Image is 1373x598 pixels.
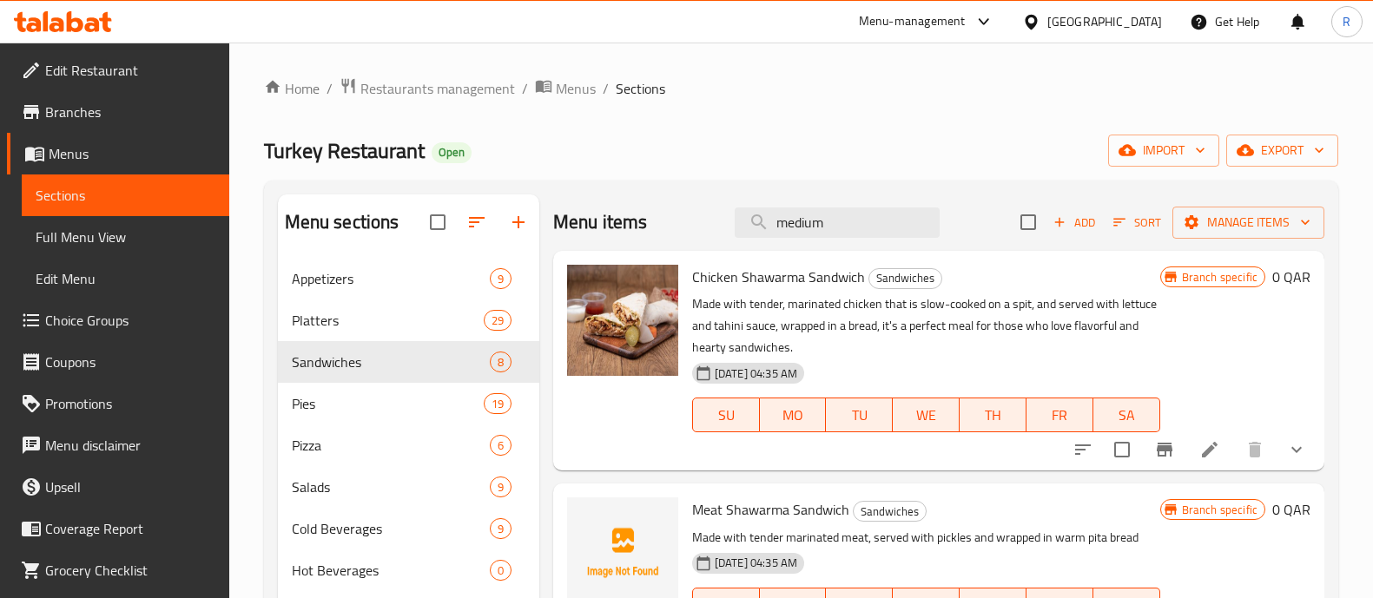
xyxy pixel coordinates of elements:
h2: Menu sections [285,209,399,235]
span: Meat Shawarma Sandwich [692,496,849,522]
div: Appetizers9 [278,258,539,299]
input: search [735,207,940,238]
nav: breadcrumb [264,77,1338,100]
a: Upsell [7,466,229,508]
span: 0 [491,562,511,579]
span: Hot Beverages [292,560,490,581]
span: 6 [491,437,511,454]
nav: Menu sections [278,251,539,598]
span: Coupons [45,352,215,372]
img: Chicken Shawarma Sandwich [567,265,678,376]
span: Add item [1046,209,1102,236]
button: sort-choices [1062,429,1104,470]
a: Menus [7,133,229,174]
span: Select section [1010,204,1046,240]
span: Menus [49,143,215,164]
button: FR [1026,398,1093,432]
span: Promotions [45,393,215,414]
span: WE [900,403,953,428]
button: WE [893,398,960,432]
span: Add [1051,213,1098,233]
a: Branches [7,91,229,133]
span: Chicken Shawarma Sandwich [692,264,865,290]
a: Edit menu item [1199,439,1220,460]
a: Grocery Checklist [7,549,229,591]
p: Made with tender marinated meat, served with pickles and wrapped in warm pita bread [692,527,1160,549]
div: Open [432,142,472,163]
button: Add section [498,201,539,243]
div: Menu-management [859,11,966,32]
span: Sections [36,185,215,206]
button: Sort [1109,209,1165,236]
a: Menu disclaimer [7,424,229,466]
span: Branches [45,102,215,122]
div: items [490,476,512,497]
div: items [484,393,512,414]
a: Coupons [7,341,229,383]
span: Edit Menu [36,268,215,289]
span: Sandwiches [854,502,926,522]
span: Turkey Restaurant [264,131,425,170]
div: items [490,352,512,372]
span: Platters [292,310,484,331]
button: Manage items [1172,207,1324,239]
a: Promotions [7,383,229,424]
span: FR [1033,403,1086,428]
button: TU [826,398,893,432]
span: Sandwiches [292,352,490,372]
div: Sandwiches8 [278,341,539,383]
span: R [1343,12,1350,31]
span: Menu disclaimer [45,435,215,456]
span: Upsell [45,476,215,497]
span: Grocery Checklist [45,560,215,581]
h6: 0 QAR [1272,265,1310,289]
span: [DATE] 04:35 AM [708,555,804,571]
span: Menus [556,78,596,99]
span: Sort sections [456,201,498,243]
span: TU [833,403,886,428]
div: Cold Beverages9 [278,508,539,549]
span: Sandwiches [869,268,941,288]
button: import [1108,135,1219,167]
a: Coverage Report [7,508,229,549]
div: items [490,268,512,289]
div: Pizza6 [278,424,539,466]
span: TH [967,403,1020,428]
button: SA [1093,398,1160,432]
span: 9 [491,271,511,287]
div: items [490,560,512,581]
span: 8 [491,354,511,371]
li: / [327,78,333,99]
span: Cold Beverages [292,518,490,539]
span: Branch specific [1175,502,1264,518]
div: Pizza [292,435,490,456]
button: show more [1276,429,1317,470]
span: Salads [292,476,490,497]
span: import [1122,140,1205,161]
svg: Show Choices [1286,439,1307,460]
a: Sections [22,174,229,216]
span: Open [432,145,472,160]
a: Edit Menu [22,258,229,299]
div: Hot Beverages0 [278,549,539,591]
span: Coverage Report [45,518,215,539]
span: Sort [1113,213,1161,233]
span: Choice Groups [45,310,215,331]
p: Made with tender, marinated chicken that is slow-cooked on a spit, and served with lettuce and ta... [692,293,1160,358]
div: [GEOGRAPHIC_DATA] [1047,12,1162,31]
span: Select to update [1104,431,1140,468]
div: Salads9 [278,466,539,508]
div: Platters29 [278,299,539,341]
a: Full Menu View [22,216,229,258]
div: Appetizers [292,268,490,289]
span: Full Menu View [36,227,215,247]
span: 19 [485,396,511,412]
span: Branch specific [1175,269,1264,286]
button: Branch-specific-item [1144,429,1185,470]
span: 29 [485,312,511,329]
button: MO [760,398,827,432]
span: Restaurants management [360,78,515,99]
span: Manage items [1186,212,1310,233]
a: Menus [535,77,596,100]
